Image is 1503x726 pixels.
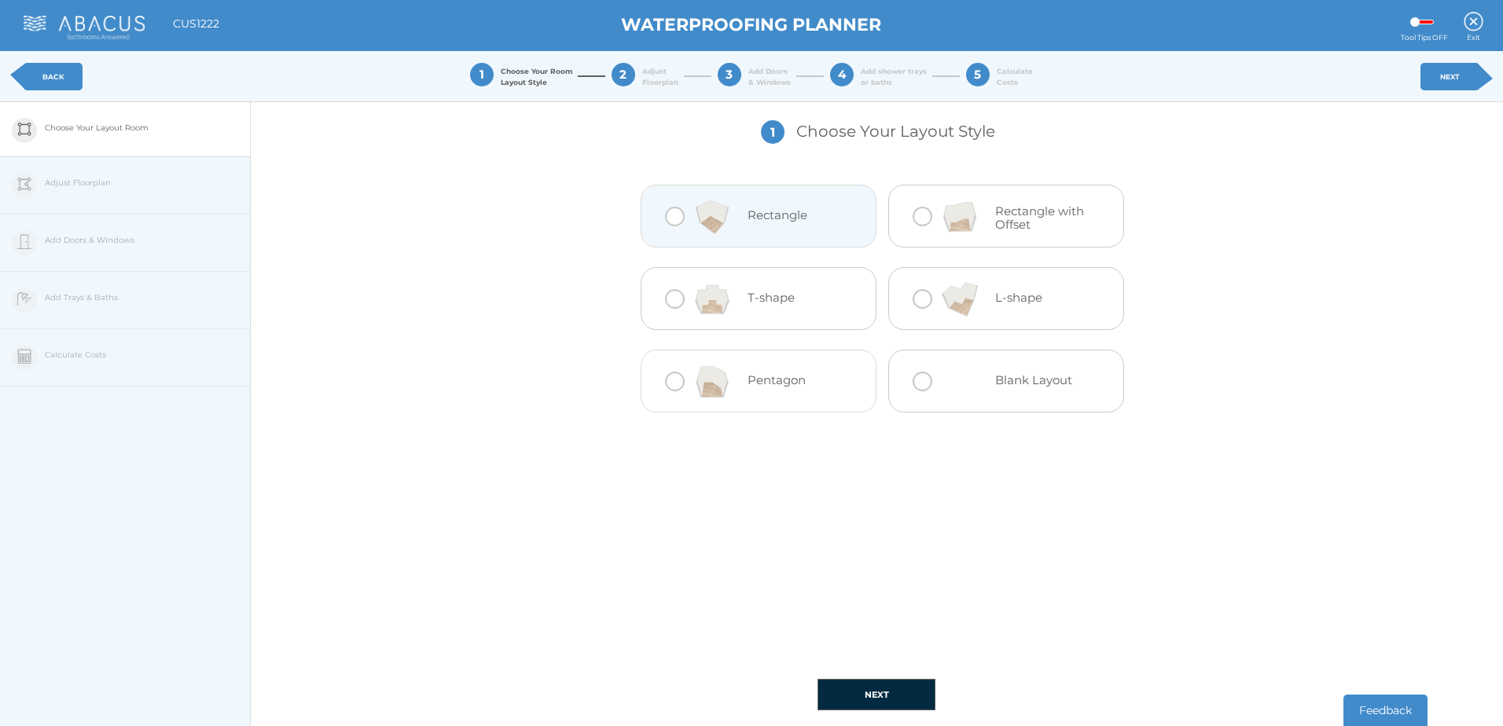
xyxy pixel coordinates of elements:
a: NEXT [1420,63,1479,90]
span: Adjust Floorplan [642,66,678,87]
img: RectangleOffset.png [936,193,983,240]
p: Choose Your Layout Style [479,102,1274,177]
label: Guide [1414,20,1434,24]
img: Rectangle.png [689,193,735,240]
span: 1 [761,120,785,144]
span: Add shower trays or baths [861,66,927,87]
button: Feedback [1343,695,1428,726]
span: Choose Your Layout Room [45,102,149,153]
h1: CUS1222 [173,18,219,30]
span: Exit [1464,33,1483,43]
h4: Rectangle [748,209,841,222]
img: Pentagon.png [689,358,735,405]
button: 3 Add Doors& Windows [700,45,808,108]
h4: L-shape [995,291,1089,305]
h4: Rectangle with Offset [995,205,1089,231]
button: 2 AdjustFloorplan [593,45,696,108]
img: Tshape.png [689,276,735,323]
h4: Blank Layout [995,374,1089,387]
span: Choose Your Room [501,66,572,87]
h4: T-shape [748,291,841,305]
img: Lshape.png [936,276,983,323]
img: stage-1-icon.png [17,122,31,137]
img: Exit [1464,12,1483,31]
button: NEXT [818,679,935,710]
span: Add Doors & Windows [748,66,791,87]
span: Calculate Costs [997,66,1033,87]
span: Tool Tips OFF [1401,33,1448,43]
a: Exit [1464,5,1483,41]
h1: WATERPROOFING PLANNER [270,16,1233,35]
h4: Pentagon [748,374,841,387]
button: 5 CalculateCosts [948,45,1050,108]
button: 1 Choose Your Room Layout Style [452,45,590,108]
span: Layout Style [501,78,547,86]
button: 4 Add shower traysor baths [812,45,944,108]
a: BACK [24,63,83,90]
